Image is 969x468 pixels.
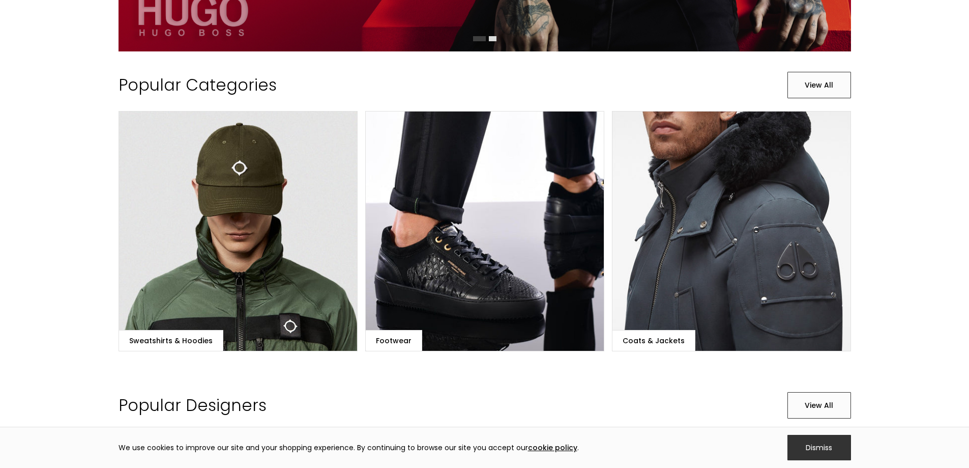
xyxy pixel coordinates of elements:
[119,396,267,415] h2: Popular Designers
[473,36,486,41] div: Show slide 1 of 2
[787,435,851,460] div: Dismiss
[119,76,277,94] h2: Popular Categories
[119,111,358,351] a: Sweatshirts & Hoodies
[787,392,851,419] a: View All
[623,336,685,346] div: Coats & Jackets
[528,443,577,453] a: cookie policy
[119,443,579,453] div: We use cookies to improve our site and your shopping experience. By continuing to browse our site...
[787,72,851,98] a: View All
[489,36,496,41] div: Show slide 2 of 2
[365,111,604,351] a: Footwear
[612,111,851,351] a: Coats & Jackets
[129,336,213,346] div: Sweatshirts & Hoodies
[376,336,412,346] div: Footwear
